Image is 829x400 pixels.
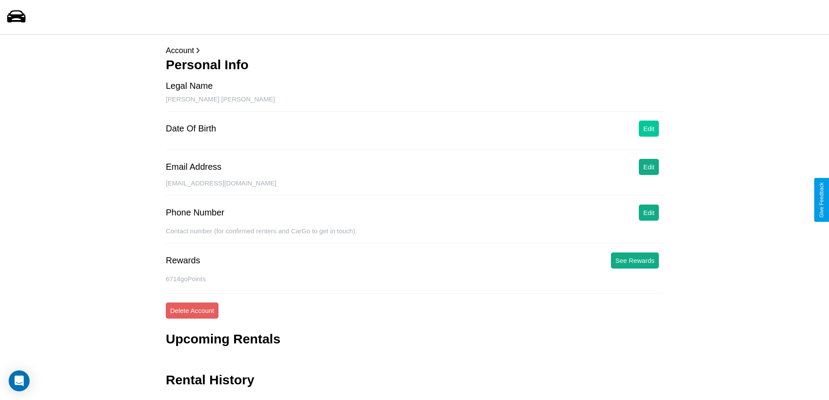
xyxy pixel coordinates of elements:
button: Delete Account [166,303,218,319]
div: Email Address [166,162,222,172]
div: Phone Number [166,208,225,218]
div: [EMAIL_ADDRESS][DOMAIN_NAME] [166,179,663,196]
h3: Rental History [166,373,254,387]
h3: Personal Info [166,57,663,72]
button: Edit [639,121,659,137]
button: See Rewards [611,252,659,269]
button: Edit [639,205,659,221]
p: 6714 goPoints [166,273,663,285]
div: Open Intercom Messenger [9,370,30,391]
div: Date Of Birth [166,124,216,134]
button: Edit [639,159,659,175]
div: [PERSON_NAME] [PERSON_NAME] [166,95,663,112]
p: Account [166,44,663,57]
h3: Upcoming Rentals [166,332,280,346]
div: Give Feedback [819,182,825,218]
div: Legal Name [166,81,213,91]
div: Rewards [166,255,200,266]
div: Contact number (for confirmed renters and CarGo to get in touch). [166,227,663,244]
